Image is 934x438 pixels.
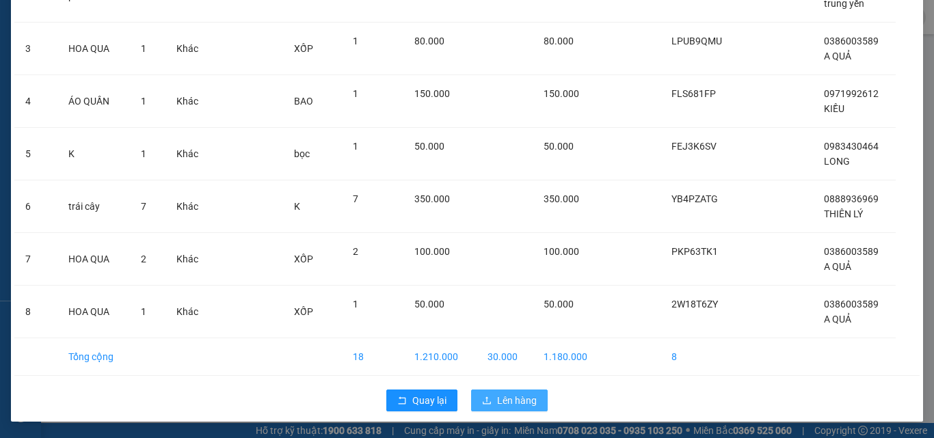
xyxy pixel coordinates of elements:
[14,75,57,128] td: 4
[544,36,574,46] span: 80.000
[671,246,718,257] span: PKP63TK1
[353,246,358,257] span: 2
[165,128,213,180] td: Khác
[141,96,146,107] span: 1
[824,141,879,152] span: 0983430464
[671,36,722,46] span: LPUB9QMU
[353,88,358,99] span: 1
[403,338,477,376] td: 1.210.000
[661,338,742,376] td: 8
[824,193,879,204] span: 0888936969
[544,193,579,204] span: 350.000
[824,88,879,99] span: 0971992612
[294,43,313,54] span: XỐP
[414,88,450,99] span: 150.000
[397,396,407,407] span: rollback
[14,180,57,233] td: 6
[165,233,213,286] td: Khác
[353,36,358,46] span: 1
[544,88,579,99] span: 150.000
[294,201,300,212] span: K
[414,299,444,310] span: 50.000
[294,148,310,159] span: bọc
[294,96,313,107] span: BAO
[412,393,446,408] span: Quay lại
[165,23,213,75] td: Khác
[824,36,879,46] span: 0386003589
[57,338,130,376] td: Tổng cộng
[386,389,457,411] button: rollbackQuay lại
[141,43,146,54] span: 1
[141,148,146,159] span: 1
[14,286,57,338] td: 8
[824,314,851,325] span: A QUẢ
[141,201,146,212] span: 7
[141,254,146,264] span: 2
[57,75,130,128] td: ÁO QUẦN
[14,23,57,75] td: 3
[414,141,444,152] span: 50.000
[824,156,850,167] span: LONG
[342,338,403,376] td: 18
[165,180,213,233] td: Khác
[165,75,213,128] td: Khác
[353,141,358,152] span: 1
[414,246,450,257] span: 100.000
[671,193,718,204] span: YB4PZATG
[294,254,313,264] span: XỐP
[544,299,574,310] span: 50.000
[824,261,851,272] span: A QUẢ
[294,306,313,317] span: XỐP
[824,103,844,114] span: KIỀU
[824,51,851,61] span: A QUẢ
[353,299,358,310] span: 1
[824,246,879,257] span: 0386003589
[414,36,444,46] span: 80.000
[824,208,863,219] span: THIÊN LÝ
[671,88,716,99] span: FLS681FP
[353,193,358,204] span: 7
[471,389,548,411] button: uploadLên hàng
[14,233,57,286] td: 7
[414,193,450,204] span: 350.000
[497,393,537,408] span: Lên hàng
[544,141,574,152] span: 50.000
[824,299,879,310] span: 0386003589
[57,23,130,75] td: HOA QUA
[57,233,130,286] td: HOA QUA
[671,299,718,310] span: 2W18T6ZY
[14,128,57,180] td: 5
[57,180,130,233] td: trái cây
[477,338,533,376] td: 30.000
[671,141,717,152] span: FEJ3K6SV
[482,396,492,407] span: upload
[57,286,130,338] td: HOA QUA
[165,286,213,338] td: Khác
[544,246,579,257] span: 100.000
[533,338,604,376] td: 1.180.000
[141,306,146,317] span: 1
[57,128,130,180] td: K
